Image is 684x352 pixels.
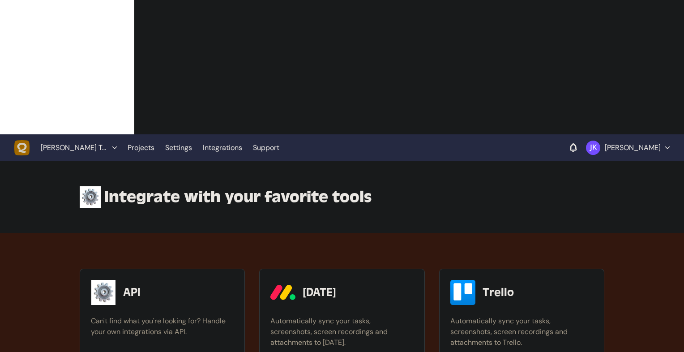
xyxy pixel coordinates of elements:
a: Integrations [203,140,242,156]
a: Projects [128,140,154,156]
a: Support [253,143,279,152]
p: Can't find what you're looking for? Handle your own integrations via API. [91,316,234,350]
div: Integrate with your favorite tools [104,186,372,208]
span: Jaroslav Kiseľ Team [41,143,108,152]
p: Automatically sync your tasks, screenshots, screen recordings and attachments to Trello. [450,316,593,348]
button: [PERSON_NAME] [586,141,670,155]
img: Trello [450,280,475,305]
h3: [DATE] [303,285,336,300]
button: [PERSON_NAME] Team [14,140,122,156]
img: Jaroslav Kiseľ [586,141,600,155]
img: API [91,280,116,305]
p: Automatically sync your tasks, screenshots, screen recordings and attachments to [DATE]. [270,316,413,348]
img: setting-img [80,186,101,208]
h3: Trello [483,285,514,300]
p: [PERSON_NAME] [605,143,661,152]
a: Settings [165,140,192,156]
h3: API [123,285,141,300]
img: Monday [270,280,295,305]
